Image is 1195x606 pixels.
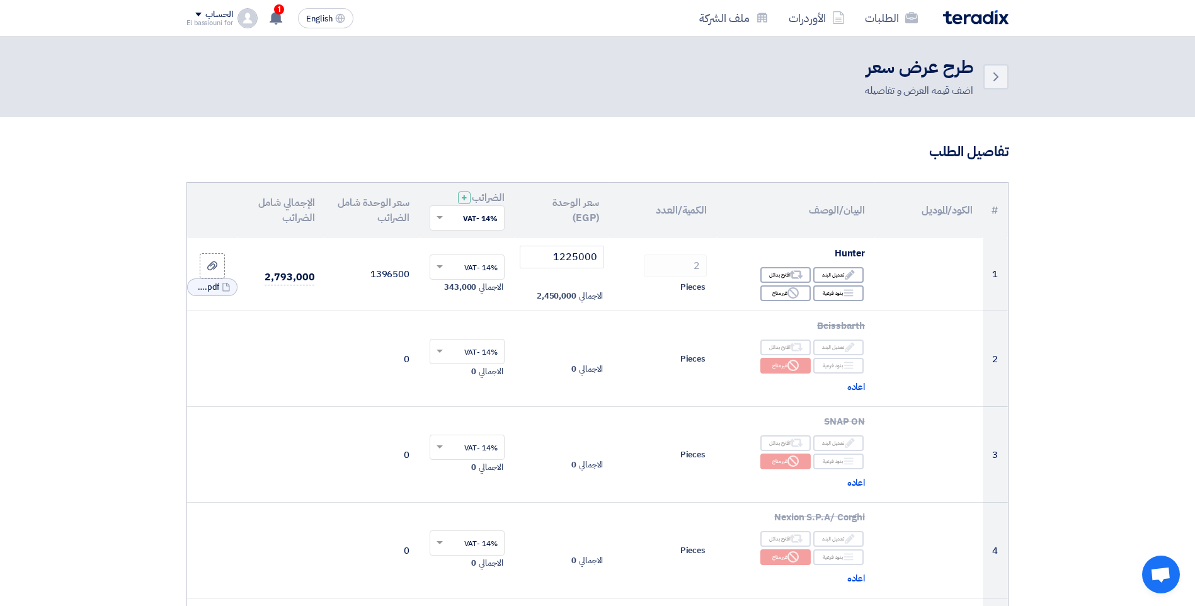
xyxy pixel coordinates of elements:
[760,454,811,469] div: غير متاح
[813,285,864,301] div: بنود فرعية
[680,353,706,365] span: Pieces
[817,319,865,333] span: Beissbarth
[644,254,707,277] input: RFQ_STEP1.ITEMS.2.AMOUNT_TITLE
[515,183,610,238] th: سعر الوحدة (EGP)
[579,363,603,375] span: الاجمالي
[579,459,603,471] span: الاجمالي
[186,142,1009,162] h3: تفاصيل الطلب
[479,281,503,294] span: الاجمالي
[680,281,706,294] span: Pieces
[760,267,811,283] div: اقترح بدائل
[237,8,258,28] img: profile_test.png
[579,290,603,302] span: الاجمالي
[479,365,503,378] span: الاجمالي
[274,4,284,14] span: 1
[847,476,866,490] span: اعاده
[760,531,811,547] div: اقترح بدائل
[520,246,605,268] input: أدخل سعر الوحدة
[324,183,420,238] th: سعر الوحدة شامل الضرائب
[205,9,232,20] div: الحساب
[537,290,576,302] span: 2,450,000
[847,380,866,394] span: اعاده
[298,8,353,28] button: English
[461,190,467,205] span: +
[813,340,864,355] div: تعديل البند
[471,365,476,378] span: 0
[855,3,928,33] a: الطلبات
[835,246,865,260] span: Hunter
[680,449,706,461] span: Pieces
[813,531,864,547] div: تعديل البند
[779,3,855,33] a: الأوردرات
[824,414,865,428] span: SNAP ON
[813,454,864,469] div: بنود فرعية
[571,363,576,375] span: 0
[774,510,865,524] span: Nexion S.P.A/ Corghi
[760,435,811,451] div: اقترح بدائل
[479,557,503,569] span: الاجمالي
[471,461,476,474] span: 0
[983,407,1008,503] td: 3
[760,285,811,301] div: غير متاح
[324,311,420,407] td: 0
[430,339,505,364] ng-select: VAT
[865,55,973,80] h2: طرح عرض سعر
[813,267,864,283] div: تعديل البند
[689,3,779,33] a: ملف الشركة
[324,407,420,503] td: 0
[479,461,503,474] span: الاجمالي
[430,435,505,460] ng-select: VAT
[186,20,232,26] div: El bassiouni for
[430,530,505,556] ng-select: VAT
[760,340,811,355] div: اقترح بدائل
[760,358,811,374] div: غير متاح
[471,557,476,569] span: 0
[1142,556,1180,593] div: Open chat
[194,281,219,294] span: tctcasbrochurete_1758619823676.pdf
[760,549,811,565] div: غير متاح
[324,238,420,311] td: 1396500
[680,544,706,557] span: Pieces
[983,183,1008,238] th: #
[983,311,1008,407] td: 2
[237,183,324,238] th: الإجمالي شامل الضرائب
[983,238,1008,311] td: 1
[324,503,420,598] td: 0
[865,83,973,98] div: اضف قيمه العرض و تفاصيله
[579,554,603,567] span: الاجمالي
[265,270,314,285] span: 2,793,000
[847,571,866,586] span: اعاده
[983,503,1008,598] td: 4
[813,549,864,565] div: بنود فرعية
[813,435,864,451] div: تعديل البند
[430,254,505,280] ng-select: VAT
[609,183,717,238] th: الكمية/العدد
[420,183,515,238] th: الضرائب
[306,14,333,23] span: English
[571,459,576,471] span: 0
[875,183,983,238] th: الكود/الموديل
[571,554,576,567] span: 0
[943,10,1009,25] img: Teradix logo
[444,281,476,294] span: 343,000
[717,183,875,238] th: البيان/الوصف
[813,358,864,374] div: بنود فرعية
